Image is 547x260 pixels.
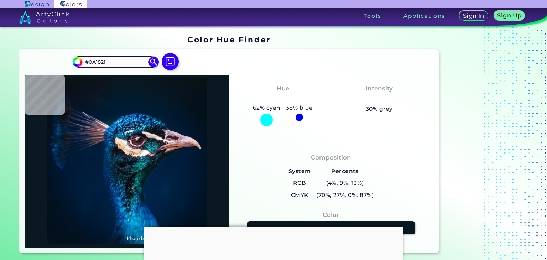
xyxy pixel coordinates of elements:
h5: Percents [313,166,376,177]
h5: 38% blue [283,103,316,113]
img: icon search [148,57,159,67]
img: logo_artyclick_colors_white.svg [19,11,69,24]
h5: (70%, 27%, 0%, 87%) [313,189,376,201]
h5: (4%, 9%, 13%) [313,177,376,189]
h3: Bluish Cyan [260,95,306,103]
h3: Tools [364,13,381,19]
h4: Hue [277,83,289,94]
h5: RGB [286,177,313,189]
h5: Sign Up [499,13,521,18]
img: icon picture [162,53,179,70]
h5: 30% grey [366,104,393,114]
iframe: Advertisement [144,227,403,259]
iframe: Advertisement [442,32,531,256]
h1: Color Hue Finder [187,34,270,45]
h5: 62% cyan [250,103,283,113]
img: ArtyClick Design logo [25,1,49,7]
h4: Intensity [366,83,393,94]
input: type color.. [83,57,149,67]
h5: CMYK [286,189,313,201]
h3: Medium [363,95,396,103]
h4: Color [323,210,339,220]
h5: Sign In [464,13,483,19]
a: Sign Up [495,11,523,20]
h5: System [286,166,313,177]
h3: Applications [403,13,445,19]
a: Sign In [460,11,487,20]
img: img_pavlin.jpg [28,78,225,244]
h4: Composition [311,152,351,163]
